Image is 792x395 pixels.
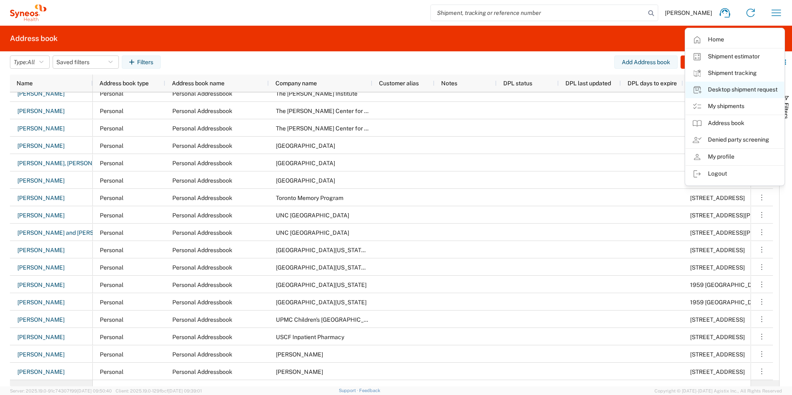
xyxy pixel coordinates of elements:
[100,282,123,288] span: Personal
[100,264,123,271] span: Personal
[168,388,202,393] span: [DATE] 09:39:01
[172,177,232,184] span: Personal Addressbook
[77,388,112,393] span: [DATE] 09:50:40
[276,282,367,288] span: University of Washington
[665,9,712,17] span: [PERSON_NAME]
[10,34,58,43] h2: Address book
[10,388,112,393] span: Server: 2025.19.0-91c74307f99
[172,334,232,340] span: Personal Addressbook
[783,103,790,119] span: Filters
[690,264,745,271] span: 13001 E 17th Place
[276,316,380,323] span: UPMC Children's Hospital of Pittsburgh
[172,108,232,114] span: Personal Addressbook
[681,55,728,69] button: Add address
[690,351,745,358] span: 3100 Binbrook Rd
[690,316,745,323] span: 4401 Penn Avenue
[17,244,65,257] a: [PERSON_NAME]
[276,299,367,306] span: University of Washington
[17,157,115,170] a: [PERSON_NAME], [PERSON_NAME]
[276,369,323,375] span: Zulma Pacheco
[359,388,380,393] a: Feedback
[686,149,784,165] a: My profile
[690,282,764,288] span: 1959 NE Pacific Street
[276,90,357,97] span: The Lundquist Institute
[122,55,161,69] button: Filters
[100,299,123,306] span: Personal
[99,80,149,87] span: Address book type
[276,334,344,340] span: USCF Inpatient Pharmacy
[276,212,349,219] span: UNC Children’s Hospital
[276,108,414,114] span: The Roberts Center for Pediatric Research
[172,212,232,219] span: Personal Addressbook
[27,59,35,65] span: All
[275,80,317,87] span: Company name
[100,229,123,236] span: Personal
[172,351,232,358] span: Personal Addressbook
[17,140,65,153] a: [PERSON_NAME]
[686,82,784,98] a: Desktop shipment request
[17,87,65,101] a: [PERSON_NAME]
[172,229,232,236] span: Personal Addressbook
[100,177,123,184] span: Personal
[172,160,232,166] span: Personal Addressbook
[100,212,123,219] span: Personal
[100,195,123,201] span: Personal
[172,316,232,323] span: Personal Addressbook
[17,279,65,292] a: [PERSON_NAME]
[17,331,65,344] a: [PERSON_NAME]
[17,105,65,118] a: [PERSON_NAME]
[172,369,232,375] span: Personal Addressbook
[17,192,65,205] a: [PERSON_NAME]
[100,142,123,149] span: Personal
[690,247,745,253] span: 521 Parnassus Ave.
[53,55,119,69] button: Saved filters
[690,212,792,219] span: 116 Manning Drive
[17,261,65,275] a: [PERSON_NAME]
[379,80,419,87] span: Customer alias
[686,65,784,82] a: Shipment tracking
[690,299,764,306] span: 1959 NE Pacific Street
[17,296,65,309] a: [PERSON_NAME]
[614,55,678,69] button: Add Address book
[17,209,65,222] a: [PERSON_NAME]
[276,125,414,132] span: The Roberts Center for Pediatric Research
[431,5,645,21] input: Shipment, tracking or reference number
[17,313,65,327] a: [PERSON_NAME]
[17,122,65,135] a: [PERSON_NAME]
[628,80,677,87] span: DPL days to expire
[116,388,202,393] span: Client: 2025.19.0-129fbcf
[654,387,782,395] span: Copyright © [DATE]-[DATE] Agistix Inc., All Rights Reserved
[276,195,343,201] span: Toronto Memory Program
[17,366,65,379] a: [PERSON_NAME]
[172,299,232,306] span: Personal Addressbook
[17,348,65,361] a: [PERSON_NAME]
[172,195,232,201] span: Personal Addressbook
[686,166,784,182] a: Logout
[172,142,232,149] span: Personal Addressbook
[276,264,395,271] span: University of Colorado - Anschutz
[690,334,745,340] span: 505 Paranassus Ave
[276,160,335,166] span: Toronto General Hospital
[10,55,50,69] button: Type:All
[17,174,65,188] a: [PERSON_NAME]
[339,388,360,393] a: Support
[686,98,784,115] a: My shipments
[686,31,784,48] a: Home
[17,226,125,240] a: [PERSON_NAME] and [PERSON_NAME]
[690,195,745,201] span: 1 Valleybrook Dr.
[686,115,784,132] a: Address book
[172,90,232,97] span: Personal Addressbook
[276,351,323,358] span: Yvonne Meyer
[276,247,428,253] span: University of California, San Francisco
[565,80,611,87] span: DPL last updated
[172,264,232,271] span: Personal Addressbook
[172,125,232,132] span: Personal Addressbook
[503,80,532,87] span: DPL status
[100,125,123,132] span: Personal
[276,177,335,184] span: Toronto General Hospital
[172,247,232,253] span: Personal Addressbook
[690,229,792,236] span: 116 Manning Drive
[17,80,33,87] span: Name
[100,90,123,97] span: Personal
[100,247,123,253] span: Personal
